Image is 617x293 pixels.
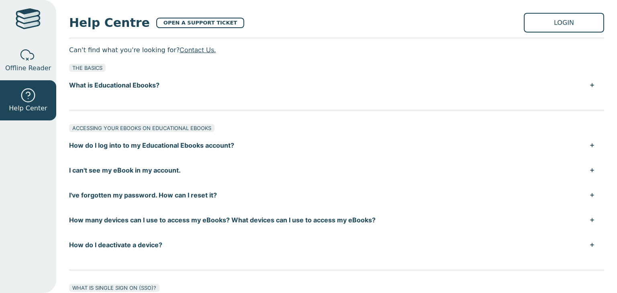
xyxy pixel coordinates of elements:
a: LOGIN [524,13,604,33]
div: WHAT IS SINGLE SIGN ON (SSO)? [69,284,159,292]
div: ACCESSING YOUR EBOOKS ON EDUCATIONAL EBOOKS [69,124,215,132]
button: How many devices can I use to access my eBooks? What devices can I use to access my eBooks? [69,208,604,232]
button: I've forgotten my password. How can I reset it? [69,183,604,208]
button: I can't see my eBook in my account. [69,158,604,183]
p: Can't find what you're looking for? [69,44,604,56]
button: What is Educational Ebooks? [69,73,604,98]
div: THE BASICS [69,64,106,72]
span: Help Centre [69,14,150,32]
button: How do I log into to my Educational Ebooks account? [69,133,604,158]
span: Offline Reader [5,63,51,73]
a: Contact Us. [180,46,216,54]
span: Help Center [9,104,47,113]
button: How do I deactivate a device? [69,232,604,257]
a: OPEN A SUPPORT TICKET [156,18,244,28]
